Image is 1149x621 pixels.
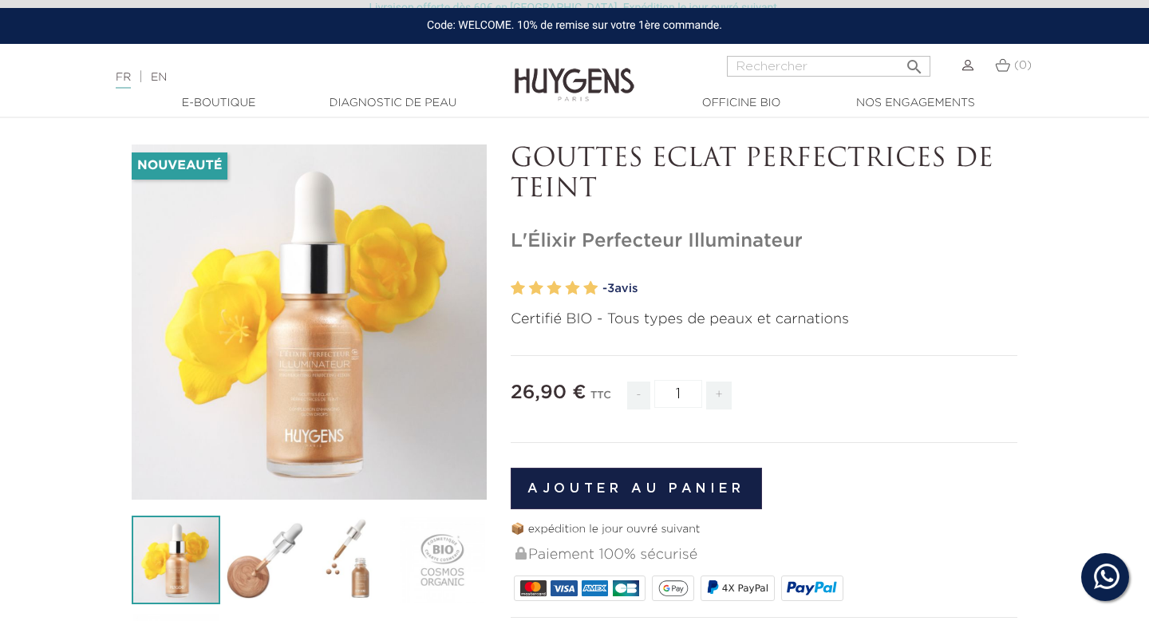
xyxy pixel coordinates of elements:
span: 3 [607,283,614,295]
input: Rechercher [727,56,930,77]
li: Nouveauté [132,152,227,180]
input: Quantité [654,380,702,408]
img: Huygens [515,42,634,104]
span: (0) [1014,60,1032,71]
i:  [905,53,924,72]
span: - [627,382,650,409]
p: GOUTTES ECLAT PERFECTRICES DE TEINT [511,144,1017,206]
label: 2 [529,277,543,300]
p: Certifié BIO - Tous types de peaux et carnations [511,309,1017,330]
label: 1 [511,277,525,300]
a: Diagnostic de peau [313,95,472,112]
button:  [900,51,929,73]
a: Nos engagements [835,95,995,112]
a: EN [151,72,167,83]
a: FR [116,72,131,89]
span: + [706,382,732,409]
img: L'Élixir Perfecteur Illuminateur [132,516,220,604]
div: TTC [590,378,611,421]
div: Paiement 100% sécurisé [514,538,1017,572]
img: VISA [551,580,577,596]
label: 4 [565,277,579,300]
a: E-Boutique [139,95,298,112]
img: AMEX [582,580,608,596]
img: google_pay [658,580,689,596]
img: MASTERCARD [520,580,547,596]
img: CB_NATIONALE [613,580,639,596]
label: 5 [583,277,598,300]
a: -3avis [602,277,1017,301]
h1: L'Élixir Perfecteur Illuminateur [511,230,1017,253]
div: | [108,68,467,87]
p: 📦 expédition le jour ouvré suivant [511,521,1017,538]
button: Ajouter au panier [511,468,762,509]
span: 26,90 € [511,383,586,402]
span: 4X PayPal [722,583,768,594]
label: 3 [547,277,562,300]
a: Officine Bio [661,95,821,112]
img: Paiement 100% sécurisé [515,547,527,560]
